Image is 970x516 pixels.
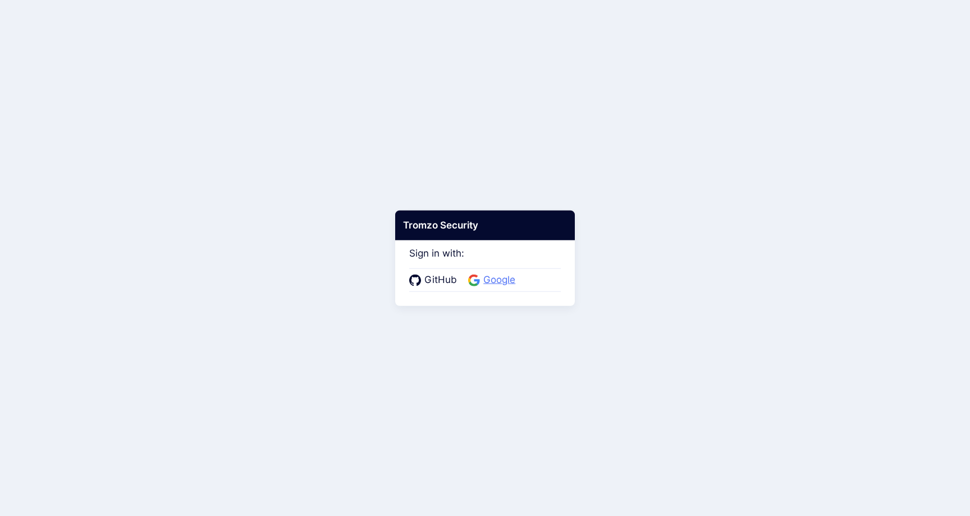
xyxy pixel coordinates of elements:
span: GitHub [421,273,460,287]
a: GitHub [409,273,460,287]
span: Google [480,273,519,287]
a: Google [468,273,519,287]
div: Tromzo Security [395,210,575,240]
div: Sign in with: [409,232,561,291]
